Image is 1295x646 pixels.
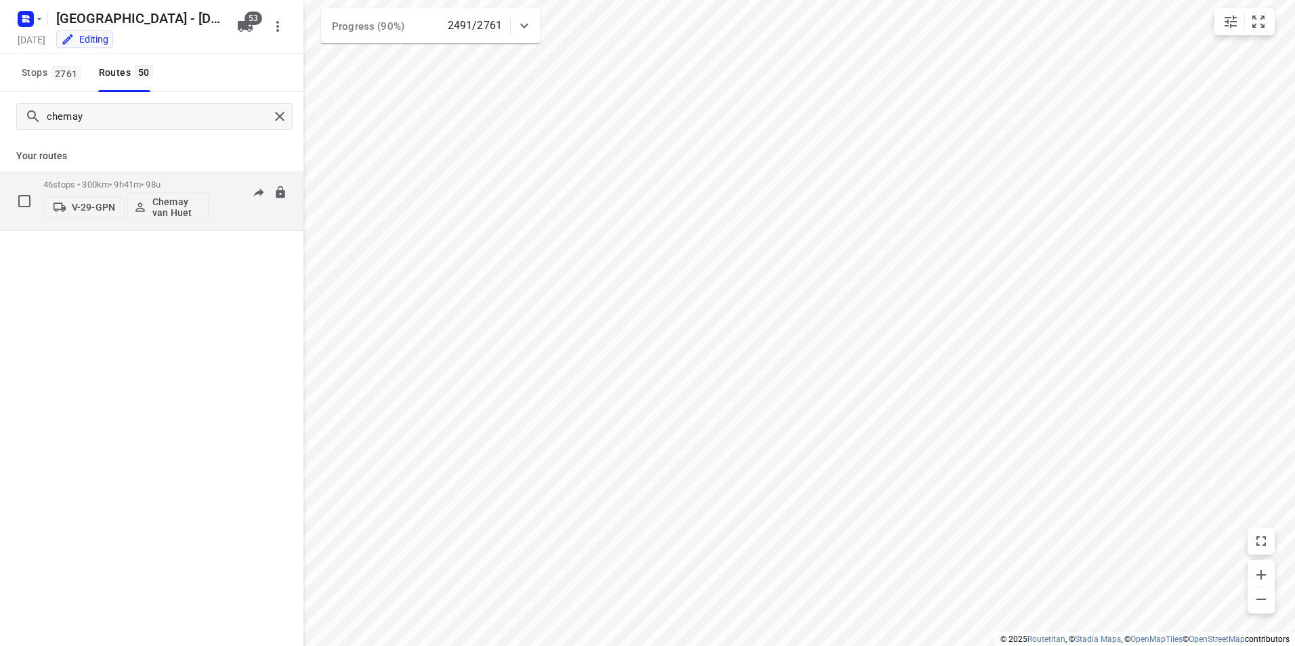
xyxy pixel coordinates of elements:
button: Fit zoom [1245,8,1272,35]
span: 2761 [51,66,81,80]
p: Your routes [16,149,287,163]
p: 2491/2761 [448,18,502,34]
p: V-29-GPN [72,202,115,213]
a: Routetitan [1027,634,1065,644]
button: Map settings [1217,8,1244,35]
a: OpenMapTiles [1130,634,1183,644]
li: © 2025 , © , © © contributors [1000,634,1290,644]
span: Select [11,188,38,215]
h5: [DATE] [12,32,51,47]
button: Lock route [274,186,287,201]
div: Routes [99,64,157,81]
input: Search routes [47,106,270,127]
a: OpenStreetMap [1189,634,1245,644]
span: 50 [135,65,153,79]
button: More [264,13,291,40]
a: Stadia Maps [1075,634,1121,644]
button: V-29-GPN [43,196,125,218]
div: small contained button group [1214,8,1275,35]
span: 53 [245,12,262,25]
p: Chemay van Huet [152,196,203,218]
button: Send to driver [245,179,272,207]
span: Stops [22,64,85,81]
p: 46 stops • 300km • 9h41m • 98u [43,179,209,190]
button: 53 [232,13,259,40]
div: Progress (90%)2491/2761 [321,8,540,43]
div: Editing [61,33,108,46]
span: Progress (90%) [332,20,404,33]
button: Chemay van Huet [127,192,209,222]
h5: Rename [51,7,226,29]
